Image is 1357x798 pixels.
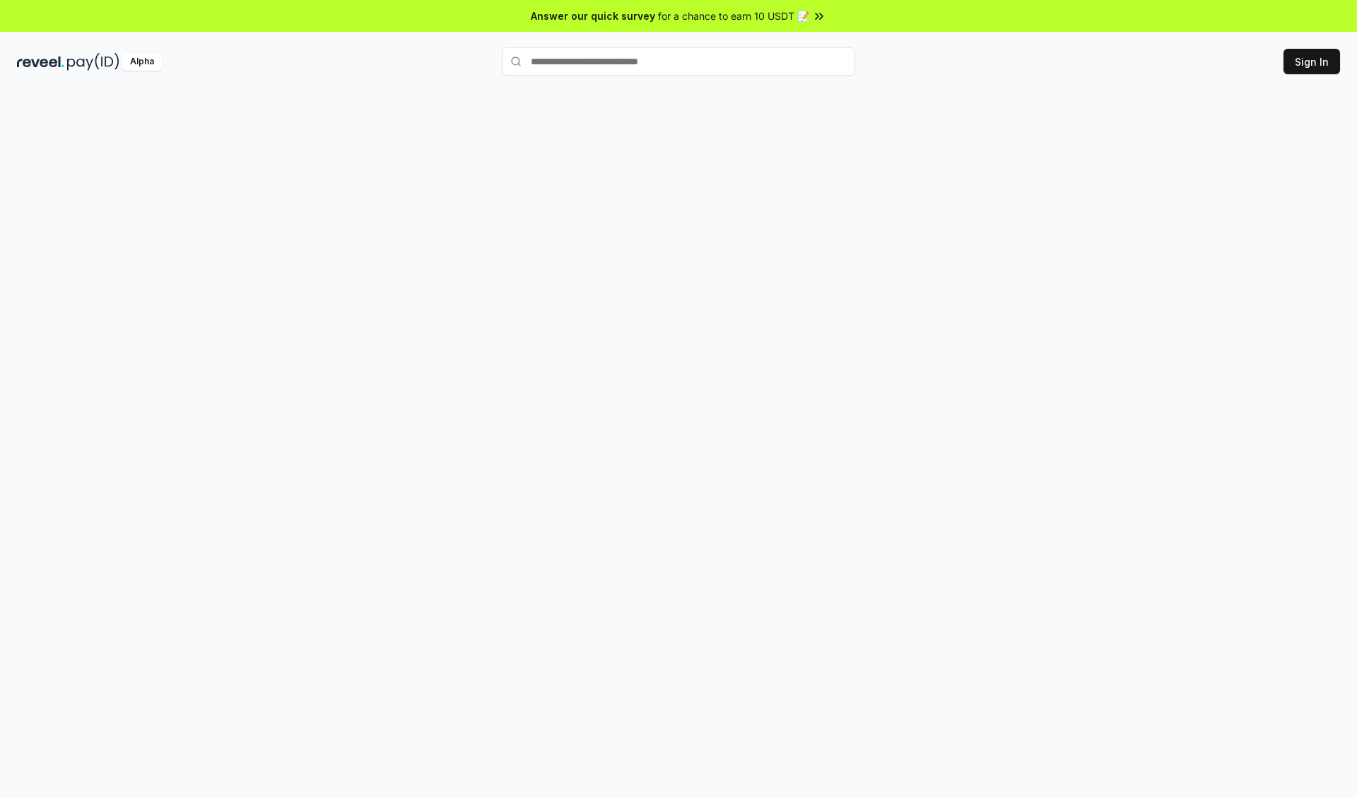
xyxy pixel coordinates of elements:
span: Answer our quick survey [531,8,655,23]
img: pay_id [67,53,119,71]
div: Alpha [122,53,162,71]
span: for a chance to earn 10 USDT 📝 [658,8,809,23]
button: Sign In [1283,49,1340,74]
img: reveel_dark [17,53,64,71]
